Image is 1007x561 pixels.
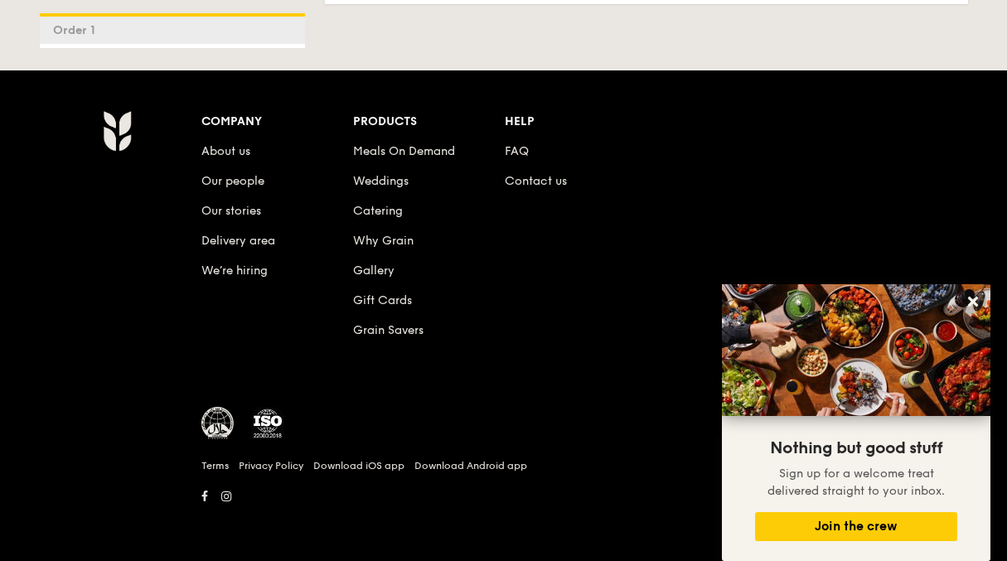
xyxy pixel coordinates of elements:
a: Download Android app [414,459,527,472]
a: Gallery [353,264,395,278]
button: Close [960,288,986,315]
a: Our stories [201,204,261,218]
a: Grain Savers [353,323,424,337]
a: Download iOS app [313,459,404,472]
img: MUIS Halal Certified [201,407,235,440]
a: About us [201,144,250,158]
button: Join the crew [755,512,957,541]
a: Terms [201,459,229,472]
a: Our people [201,174,264,188]
a: Contact us [505,174,567,188]
div: Products [353,110,505,133]
a: Catering [353,204,403,218]
a: Why Grain [353,234,414,248]
span: Nothing but good stuff [770,438,942,458]
a: We’re hiring [201,264,268,278]
img: ISO Certified [251,407,284,440]
a: Meals On Demand [353,144,455,158]
img: AYc88T3wAAAABJRU5ErkJggg== [103,110,132,152]
a: Gift Cards [353,293,412,307]
a: Delivery area [201,234,275,248]
span: Order 1 [53,23,102,37]
a: Privacy Policy [239,459,303,472]
a: Weddings [353,174,409,188]
span: Sign up for a welcome treat delivered straight to your inbox. [767,467,945,498]
div: Company [201,110,353,133]
div: Help [505,110,656,133]
img: DSC07876-Edit02-Large.jpeg [722,284,990,416]
h6: Revision [40,508,967,521]
a: FAQ [505,144,529,158]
